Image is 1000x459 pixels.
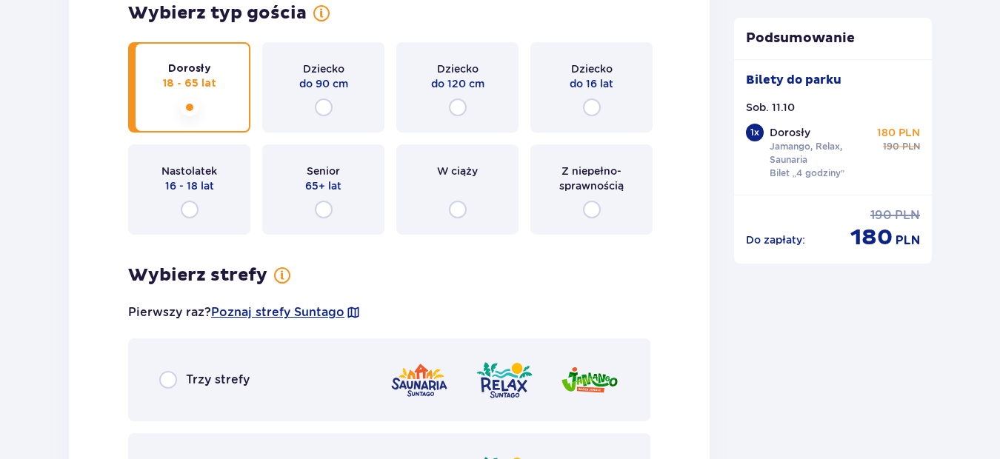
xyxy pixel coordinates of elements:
span: 180 [850,224,893,252]
span: do 16 lat [570,76,613,91]
p: Pierwszy raz? [128,304,361,321]
p: Podsumowanie [734,30,933,47]
span: PLN [895,207,920,224]
p: Sob. 11.10 [746,100,795,115]
span: PLN [902,140,920,153]
p: Bilet „4 godziny” [770,167,845,180]
span: Trzy strefy [186,372,250,388]
img: Saunaria [390,359,449,401]
span: Dziecko [571,61,613,76]
span: 16 - 18 lat [165,178,214,193]
span: Dziecko [437,61,479,76]
h3: Wybierz strefy [128,264,267,287]
span: 18 - 65 lat [163,76,216,91]
img: Relax [475,359,534,401]
span: Nastolatek [161,164,217,178]
p: Jamango, Relax, Saunaria [770,140,872,167]
h3: Wybierz typ gościa [128,2,307,24]
span: PLN [896,232,920,249]
img: Jamango [560,359,619,401]
p: Bilety do parku [746,72,841,88]
span: do 90 cm [299,76,348,91]
a: Poznaj strefy Suntago [211,304,344,321]
span: Dziecko [303,61,344,76]
span: 65+ lat [305,178,341,193]
p: Dorosły [770,125,810,140]
div: 1 x [746,124,764,141]
p: Do zapłaty : [746,232,805,247]
span: Dorosły [168,61,211,76]
p: 180 PLN [877,125,920,140]
span: Senior [307,164,340,178]
span: do 120 cm [431,76,484,91]
span: 190 [870,207,892,224]
span: 190 [883,140,899,153]
span: Z niepełno­sprawnością [544,164,639,193]
span: W ciąży [437,164,478,178]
